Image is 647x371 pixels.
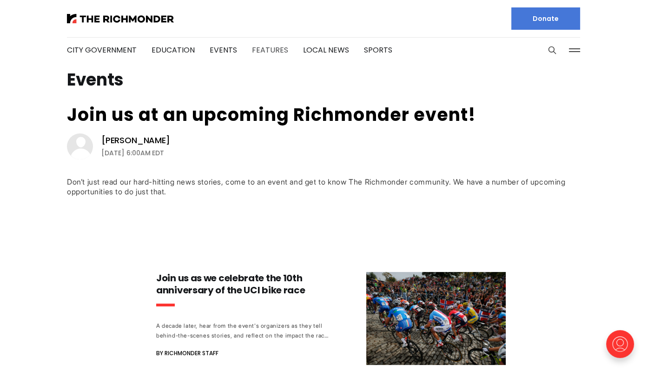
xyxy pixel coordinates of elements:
[67,73,580,87] h1: Events
[152,45,195,55] a: Education
[210,45,237,55] a: Events
[67,177,580,197] div: Don’t just read our hard-hitting news stories, come to an event and get to know The Richmonder co...
[511,7,580,30] a: Donate
[252,45,288,55] a: Features
[366,272,506,365] img: Join us as we celebrate the 10th anniversary of the UCI bike race
[598,325,647,371] iframe: portal-trigger
[156,321,329,340] div: A decade later, hear from the event's organizers as they tell behind-the-scenes stories, and refl...
[67,102,476,127] a: Join us at an upcoming Richmonder event!
[101,147,164,159] time: [DATE] 6:00AM EDT
[545,43,559,57] button: Search this site
[101,135,170,146] a: [PERSON_NAME]
[364,45,392,55] a: Sports
[156,272,329,296] h3: Join us as we celebrate the 10th anniversary of the UCI bike race
[67,45,137,55] a: City Government
[303,45,349,55] a: Local News
[156,348,218,359] span: By Richmonder Staff
[156,272,506,365] a: Join us as we celebrate the 10th anniversary of the UCI bike race A decade later, hear from the e...
[67,14,174,23] img: The Richmonder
